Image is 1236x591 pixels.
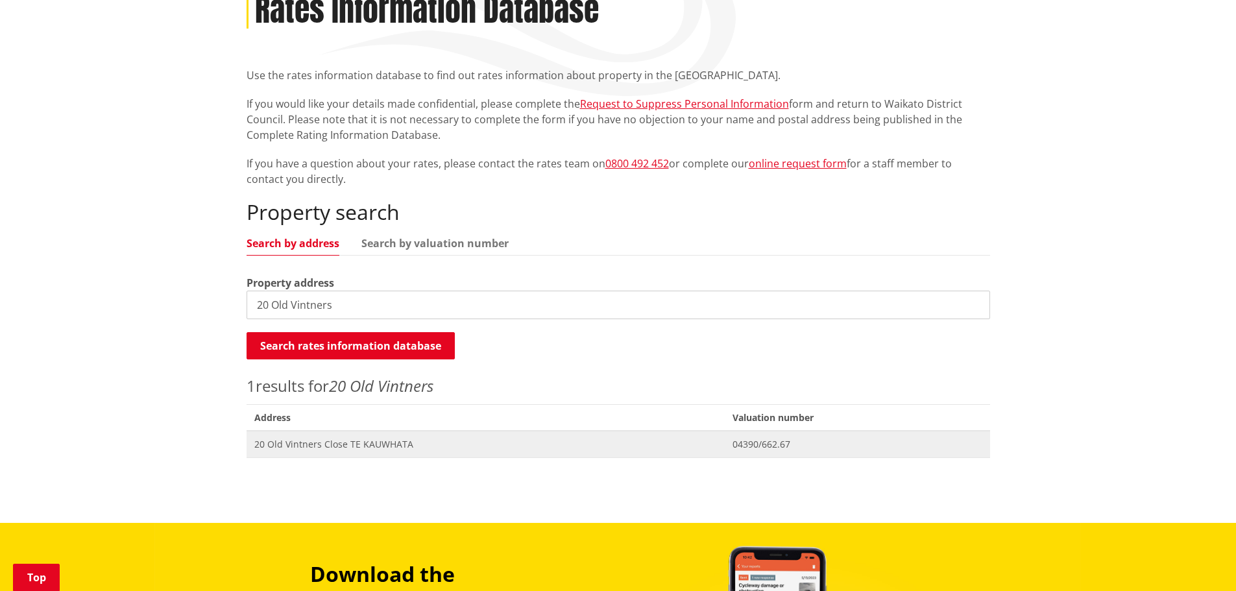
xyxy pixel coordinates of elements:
[605,156,669,171] a: 0800 492 452
[247,275,334,291] label: Property address
[247,374,990,398] p: results for
[13,564,60,591] a: Top
[329,375,433,396] em: 20 Old Vintners
[247,200,990,224] h2: Property search
[361,238,509,248] a: Search by valuation number
[733,438,982,451] span: 04390/662.67
[725,404,990,431] span: Valuation number
[247,332,455,359] button: Search rates information database
[254,438,717,451] span: 20 Old Vintners Close TE KAUWHATA
[247,431,990,457] a: 20 Old Vintners Close TE KAUWHATA 04390/662.67
[247,96,990,143] p: If you would like your details made confidential, please complete the form and return to Waikato ...
[247,291,990,319] input: e.g. Duke Street NGARUAWAHIA
[247,67,990,83] p: Use the rates information database to find out rates information about property in the [GEOGRAPHI...
[247,375,256,396] span: 1
[749,156,847,171] a: online request form
[247,404,725,431] span: Address
[580,97,789,111] a: Request to Suppress Personal Information
[247,156,990,187] p: If you have a question about your rates, please contact the rates team on or complete our for a s...
[247,238,339,248] a: Search by address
